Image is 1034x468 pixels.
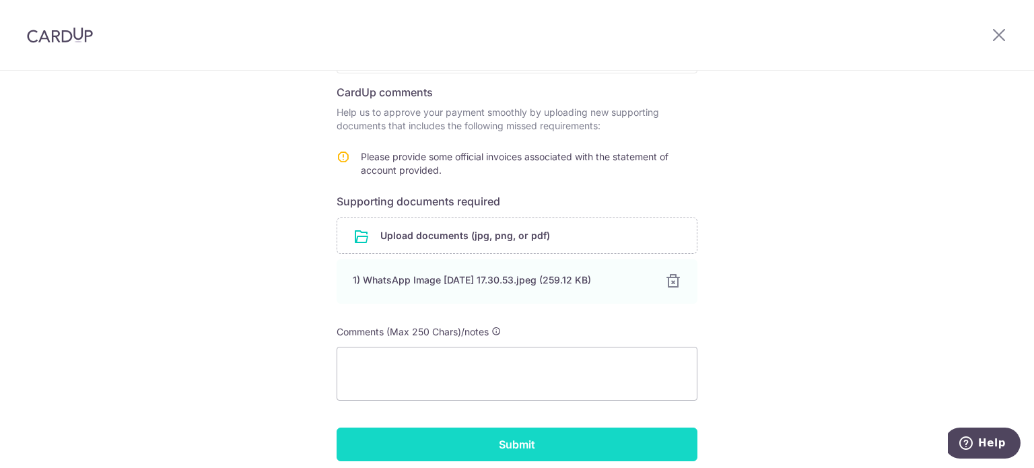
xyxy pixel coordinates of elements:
div: 1) WhatsApp Image [DATE] 17.30.53.jpeg (259.12 KB) [353,273,649,287]
h6: CardUp comments [337,84,697,100]
p: Help us to approve your payment smoothly by uploading new supporting documents that includes the ... [337,106,697,133]
input: Submit [337,428,697,461]
span: Comments (Max 250 Chars)/notes [337,326,489,337]
iframe: Opens a widget where you can find more information [948,428,1021,461]
img: CardUp [27,27,93,43]
div: Upload documents (jpg, png, or pdf) [337,218,697,254]
span: Please provide some official invoices associated with the statement of account provided. [361,151,668,176]
h6: Supporting documents required [337,193,697,209]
